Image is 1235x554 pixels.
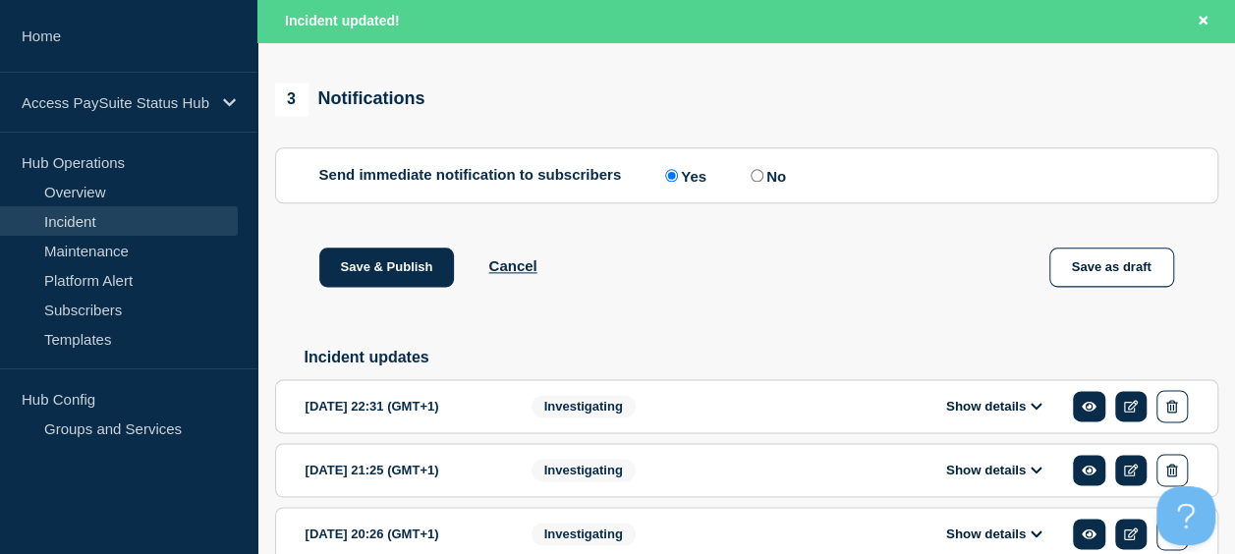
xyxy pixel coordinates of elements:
[305,349,1218,366] h2: Incident updates
[488,257,536,274] button: Cancel
[1049,248,1174,287] button: Save as draft
[285,13,400,28] span: Incident updated!
[746,166,786,185] label: No
[22,94,210,111] p: Access PaySuite Status Hub
[319,166,622,185] p: Send immediate notification to subscribers
[275,83,309,116] span: 3
[940,398,1048,415] button: Show details
[306,390,502,422] div: [DATE] 22:31 (GMT+1)
[751,169,763,182] input: No
[1156,486,1215,545] iframe: Help Scout Beacon - Open
[319,166,1174,185] div: Send immediate notification to subscribers
[306,454,502,486] div: [DATE] 21:25 (GMT+1)
[940,462,1048,478] button: Show details
[306,518,502,550] div: [DATE] 20:26 (GMT+1)
[532,459,636,481] span: Investigating
[532,523,636,545] span: Investigating
[660,166,706,185] label: Yes
[665,169,678,182] input: Yes
[275,83,425,116] div: Notifications
[319,248,455,287] button: Save & Publish
[940,526,1048,542] button: Show details
[532,395,636,417] span: Investigating
[1191,10,1215,32] button: Close banner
